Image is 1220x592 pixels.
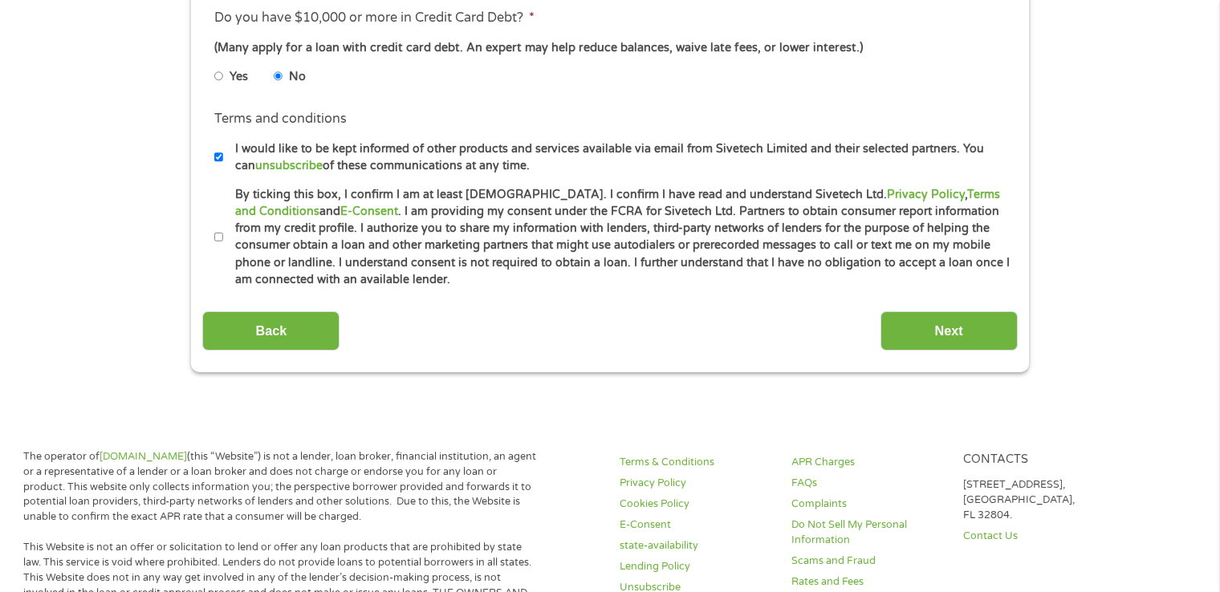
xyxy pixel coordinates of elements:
[880,311,1018,351] input: Next
[214,10,535,26] label: Do you have $10,000 or more in Credit Card Debt?
[214,111,347,128] label: Terms and conditions
[620,538,771,553] a: state-availability
[223,140,1011,175] label: I would like to be kept informed of other products and services available via email from Sivetech...
[100,450,187,463] a: [DOMAIN_NAME]
[620,455,771,470] a: Terms & Conditions
[963,452,1115,468] h4: Contacts
[620,559,771,574] a: Lending Policy
[620,476,771,491] a: Privacy Policy
[791,455,943,470] a: APR Charges
[340,205,398,218] a: E-Consent
[235,188,1000,218] a: Terms and Conditions
[963,529,1115,544] a: Contact Us
[202,311,340,351] input: Back
[791,517,943,548] a: Do Not Sell My Personal Information
[887,188,965,201] a: Privacy Policy
[223,186,1011,289] label: By ticking this box, I confirm I am at least [DEMOGRAPHIC_DATA]. I confirm I have read and unders...
[963,477,1115,523] p: [STREET_ADDRESS], [GEOGRAPHIC_DATA], FL 32804.
[791,497,943,512] a: Complaints
[620,497,771,512] a: Cookies Policy
[214,39,1006,57] div: (Many apply for a loan with credit card debt. An expert may help reduce balances, waive late fees...
[23,449,538,525] p: The operator of (this “Website”) is not a lender, loan broker, financial institution, an agent or...
[289,68,306,86] label: No
[791,476,943,491] a: FAQs
[791,553,943,569] a: Scams and Fraud
[255,159,323,172] a: unsubscribe
[620,517,771,533] a: E-Consent
[791,574,943,590] a: Rates and Fees
[230,68,248,86] label: Yes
